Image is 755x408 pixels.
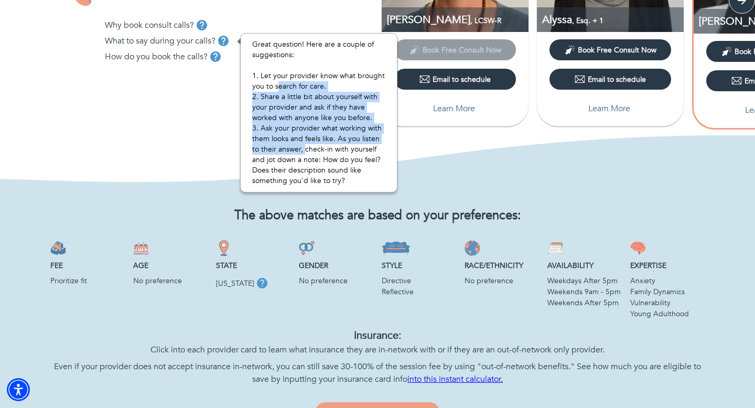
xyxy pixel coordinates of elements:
[630,275,705,286] p: Anxiety
[50,328,705,343] p: Insurance:
[387,13,528,27] p: LCSW-R
[50,240,66,256] img: Fee
[547,297,622,308] p: Weekends After 5pm
[194,17,210,33] button: tooltip
[630,297,705,308] p: Vulnerability
[105,35,215,47] p: What to say during your calls?
[254,275,270,291] button: tooltip
[216,240,232,256] img: State
[216,260,290,271] p: State
[630,286,705,297] p: Family Dynamics
[7,378,30,401] div: Accessibility Menu
[433,102,475,115] p: Learn More
[549,98,671,119] button: Learn More
[299,260,373,271] p: Gender
[252,39,385,186] p: Great question! Here are a couple of suggestions: 1. Let your provider know what brought you to s...
[50,275,125,286] p: Prioritize fit
[419,74,491,84] div: Email to schedule
[50,360,705,385] p: Even if your provider does not accept insurance in-network, you can still save 30-100% of the ses...
[470,16,501,26] span: , LCSW-R
[133,260,208,271] p: Age
[630,240,646,256] img: Expertise
[630,308,705,319] p: Young Adulthood
[407,373,503,385] a: into this instant calculator.
[216,278,254,289] p: [US_STATE]
[578,45,656,55] span: Book Free Consult Now
[382,240,411,256] img: Style
[465,275,539,286] p: No preference
[547,275,622,286] p: Weekdays After 5pm
[394,69,516,90] button: Email to schedule
[465,260,539,271] p: Race/Ethnicity
[394,45,516,55] span: This provider has not yet shared their calendar link. Please email the provider to schedule
[575,74,646,84] div: Email to schedule
[382,286,456,297] p: Reflective
[133,275,208,286] p: No preference
[50,260,125,271] p: Fee
[133,240,149,256] img: Age
[542,13,684,27] p: Esq., Coaching
[547,240,563,256] img: Availability
[549,39,671,60] button: Book Free Consult Now
[50,343,705,356] p: Click into each provider card to learn what insurance they are in-network with or if they are an ...
[549,69,671,90] button: Email to schedule
[394,98,516,119] button: Learn More
[465,240,480,256] img: Race/Ethnicity
[50,208,705,223] h2: The above matches are based on your preferences:
[382,275,456,286] p: Directive
[299,240,315,256] img: Gender
[547,260,622,271] p: Availability
[572,16,603,26] span: , Esq. + 1
[208,49,223,65] button: tooltip
[105,19,194,31] p: Why book consult calls?
[105,50,208,63] p: How do you book the calls?
[588,102,630,115] p: Learn More
[382,260,456,271] p: Style
[299,275,373,286] p: No preference
[547,286,622,297] p: Weekends 9am - 5pm
[630,260,705,271] p: Expertise
[215,33,231,49] button: tooltip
